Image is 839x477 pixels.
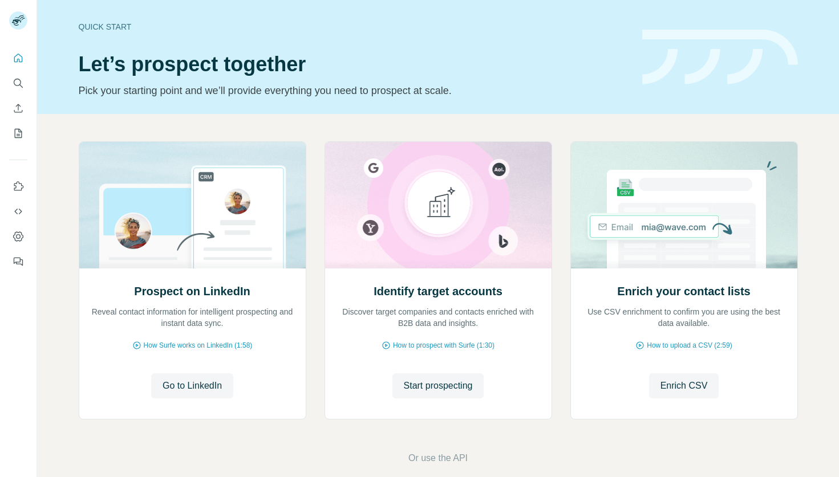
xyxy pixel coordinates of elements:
button: Feedback [9,251,27,272]
button: Use Surfe API [9,201,27,222]
h2: Prospect on LinkedIn [134,283,250,299]
img: Identify target accounts [325,142,552,268]
button: Enrich CSV [649,373,719,398]
img: Prospect on LinkedIn [79,142,306,268]
span: How to prospect with Surfe (1:30) [393,340,495,350]
h1: Let’s prospect together [79,53,629,76]
span: Start prospecting [404,379,473,393]
button: Use Surfe on LinkedIn [9,176,27,197]
p: Pick your starting point and we’ll provide everything you need to prospect at scale. [79,83,629,99]
span: Go to LinkedIn [163,379,222,393]
div: Quick start [79,21,629,32]
h2: Enrich your contact lists [617,283,750,299]
p: Use CSV enrichment to confirm you are using the best data available. [582,306,786,329]
span: Enrich CSV [660,379,708,393]
h2: Identify target accounts [374,283,502,299]
button: Go to LinkedIn [151,373,233,398]
button: Dashboard [9,226,27,247]
span: How to upload a CSV (2:59) [647,340,732,350]
img: Enrich your contact lists [570,142,798,268]
button: Enrich CSV [9,98,27,119]
p: Discover target companies and contacts enriched with B2B data and insights. [337,306,540,329]
button: Search [9,73,27,93]
img: banner [642,30,798,85]
button: Quick start [9,48,27,68]
span: How Surfe works on LinkedIn (1:58) [144,340,253,350]
button: Or use the API [408,451,468,465]
button: My lists [9,123,27,144]
p: Reveal contact information for intelligent prospecting and instant data sync. [91,306,294,329]
button: Start prospecting [392,373,484,398]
